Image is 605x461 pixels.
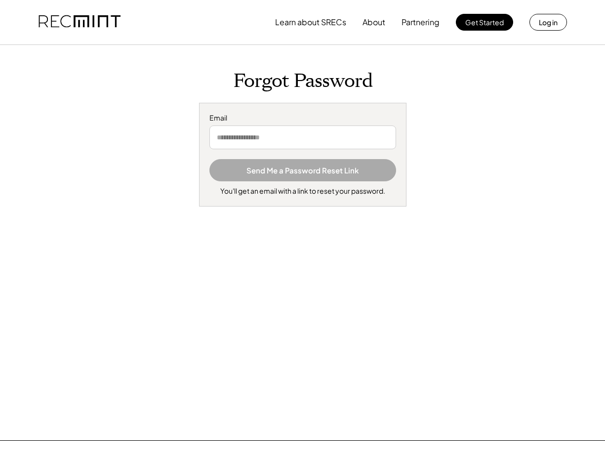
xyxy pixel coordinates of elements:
[209,159,396,181] button: Send Me a Password Reset Link
[209,113,396,123] div: Email
[275,12,346,32] button: Learn about SRECs
[39,5,121,39] img: recmint-logotype%403x.png
[363,12,385,32] button: About
[456,14,513,31] button: Get Started
[220,186,385,196] div: You'll get an email with a link to reset your password.
[10,70,595,93] h1: Forgot Password
[402,12,440,32] button: Partnering
[529,14,567,31] button: Log in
